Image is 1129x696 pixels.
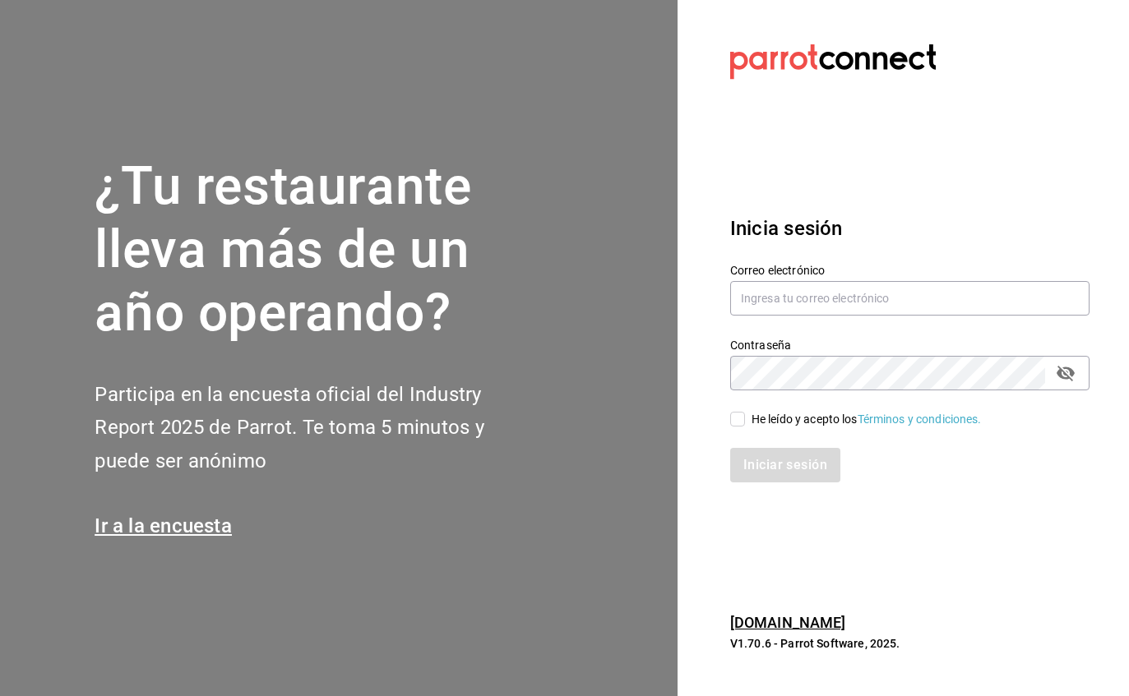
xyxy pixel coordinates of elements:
input: Ingresa tu correo electrónico [730,281,1090,316]
label: Correo electrónico [730,265,1090,276]
label: Contraseña [730,339,1090,351]
h1: ¿Tu restaurante lleva más de un año operando? [95,155,539,344]
button: passwordField [1052,359,1080,387]
a: Términos y condiciones. [858,413,982,426]
div: He leído y acepto los [752,411,982,428]
a: [DOMAIN_NAME] [730,614,846,631]
a: Ir a la encuesta [95,514,232,537]
p: V1.70.6 - Parrot Software, 2025. [730,635,1090,652]
h2: Participa en la encuesta oficial del Industry Report 2025 de Parrot. Te toma 5 minutos y puede se... [95,378,539,478]
h3: Inicia sesión [730,214,1090,243]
